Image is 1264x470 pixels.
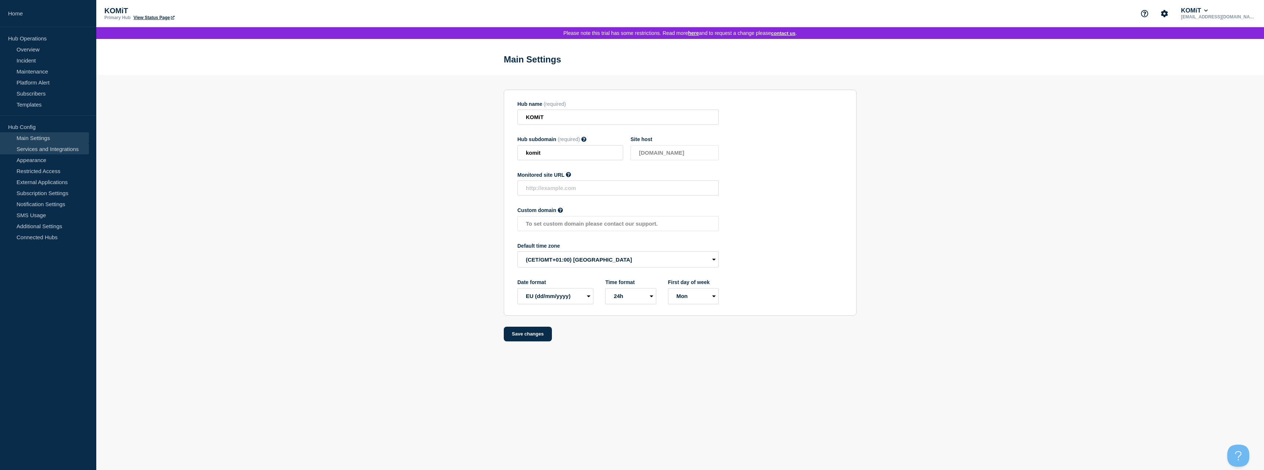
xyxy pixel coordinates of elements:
[1157,6,1172,21] button: Account settings
[104,7,251,15] p: KOMiT
[558,136,580,142] span: (required)
[517,145,623,160] input: sample
[517,172,564,178] span: Monitored site URL
[605,279,656,285] div: Time format
[1137,6,1152,21] button: Support
[517,180,719,195] input: http://example.com
[517,279,593,285] div: Date format
[104,15,130,20] p: Primary Hub
[668,279,719,285] div: First day of week
[771,31,796,36] button: Contact us
[1179,14,1256,19] p: [EMAIL_ADDRESS][DOMAIN_NAME]
[504,327,552,341] button: Save changes
[133,15,174,20] a: View Status Page
[517,110,719,125] input: Hub name
[1227,445,1249,467] iframe: Help Scout Beacon - Open
[517,136,556,142] span: Hub subdomain
[517,207,556,213] span: Custom domain
[517,101,719,107] div: Hub name
[504,54,561,65] h1: Main Settings
[1179,7,1209,14] button: KOMiT
[605,288,656,304] select: Time format
[631,145,719,160] input: Site host
[517,243,719,249] div: Default time zone
[96,27,1264,39] div: Please note this trial has some restrictions. Read more and to request a change please .
[668,288,719,304] select: First day of week
[688,30,699,36] a: here
[517,251,719,268] select: Default time zone
[631,136,719,142] div: Site host
[517,288,593,304] select: Date format
[543,101,566,107] span: (required)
